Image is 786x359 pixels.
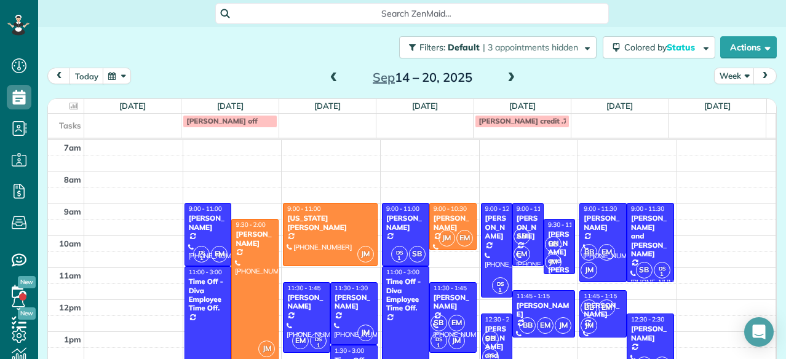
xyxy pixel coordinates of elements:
[631,315,664,323] span: 12:30 - 2:30
[584,205,617,213] span: 9:00 - 11:30
[448,333,465,349] span: JM
[636,262,653,278] span: SB
[315,336,322,342] span: DS
[386,277,426,313] div: Time Off - Diva Employee Time Off.
[399,36,597,58] button: Filters: Default | 3 appointments hidden
[64,207,81,216] span: 9am
[448,42,480,53] span: Default
[514,246,530,262] span: EM
[547,230,571,292] div: [PERSON_NAME] and [PERSON_NAME]
[537,317,554,334] span: EM
[485,205,518,213] span: 9:00 - 12:00
[386,268,419,276] span: 11:00 - 3:00
[287,214,374,232] div: [US_STATE][PERSON_NAME]
[287,293,327,311] div: [PERSON_NAME]
[482,331,499,347] span: SB
[334,293,374,311] div: [PERSON_NAME]
[581,299,597,316] span: BB
[478,116,617,125] span: [PERSON_NAME] credit .75 from [DATE].
[188,277,228,313] div: Time Off - Diva Employee Time Off.
[59,270,81,280] span: 11am
[287,205,320,213] span: 9:00 - 11:00
[434,205,467,213] span: 9:00 - 10:30
[720,36,777,58] button: Actions
[59,302,81,312] span: 12pm
[545,236,562,253] span: BB
[598,244,615,261] span: EM
[433,214,473,232] div: [PERSON_NAME]
[448,315,465,331] span: EM
[64,143,81,152] span: 7am
[373,69,395,85] span: Sep
[519,317,536,334] span: BB
[598,299,615,316] span: EM
[456,230,473,247] span: EM
[497,280,504,287] span: DS
[357,325,374,341] span: JM
[624,42,699,53] span: Colored by
[517,205,550,213] span: 9:00 - 11:00
[548,221,581,229] span: 9:30 - 11:15
[483,42,578,53] span: | 3 appointments hidden
[555,317,571,334] span: JM
[704,101,731,111] a: [DATE]
[516,301,571,319] div: [PERSON_NAME]
[217,101,244,111] a: [DATE]
[581,317,597,334] span: JM
[603,36,715,58] button: Colored byStatus
[412,101,439,111] a: [DATE]
[47,68,71,84] button: prev
[545,254,562,270] span: JM
[753,68,777,84] button: next
[119,101,146,111] a: [DATE]
[189,205,222,213] span: 9:00 - 11:00
[287,284,320,292] span: 11:30 - 1:45
[335,284,368,292] span: 11:30 - 1:30
[346,71,499,84] h2: 14 – 20, 2025
[433,293,473,311] div: [PERSON_NAME]
[386,214,426,232] div: [PERSON_NAME]
[434,284,467,292] span: 11:30 - 1:45
[194,253,209,264] small: 1
[493,285,508,296] small: 1
[186,116,257,125] span: [PERSON_NAME] off
[211,246,228,262] span: EM
[485,315,518,323] span: 12:30 - 2:15
[744,317,774,347] div: Open Intercom Messenger
[392,253,407,264] small: 1
[630,214,670,258] div: [PERSON_NAME] and [PERSON_NAME]
[409,246,426,262] span: SB
[714,68,755,84] button: Week
[335,347,364,355] span: 1:30 - 3:00
[516,214,540,240] div: [PERSON_NAME]
[59,239,81,248] span: 10am
[189,268,222,276] span: 11:00 - 3:00
[419,42,445,53] span: Filters:
[517,292,550,300] span: 11:45 - 1:15
[18,276,36,288] span: New
[435,336,442,342] span: DS
[64,334,81,344] span: 1pm
[606,101,633,111] a: [DATE]
[393,36,597,58] a: Filters: Default | 3 appointments hidden
[631,205,664,213] span: 9:00 - 11:30
[314,101,341,111] a: [DATE]
[188,214,228,232] div: [PERSON_NAME]
[485,214,509,240] div: [PERSON_NAME]
[386,205,419,213] span: 9:00 - 11:00
[357,246,374,262] span: JM
[431,340,447,352] small: 1
[396,249,403,256] span: DS
[581,244,597,261] span: BB
[487,352,494,358] span: DS
[583,214,623,232] div: [PERSON_NAME]
[235,230,275,248] div: [PERSON_NAME]
[236,221,265,229] span: 9:30 - 2:00
[64,175,81,184] span: 8am
[69,68,104,84] button: today
[509,101,536,111] a: [DATE]
[439,230,455,247] span: JM
[292,333,309,349] span: EM
[431,315,447,331] span: SB
[659,265,665,272] span: DS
